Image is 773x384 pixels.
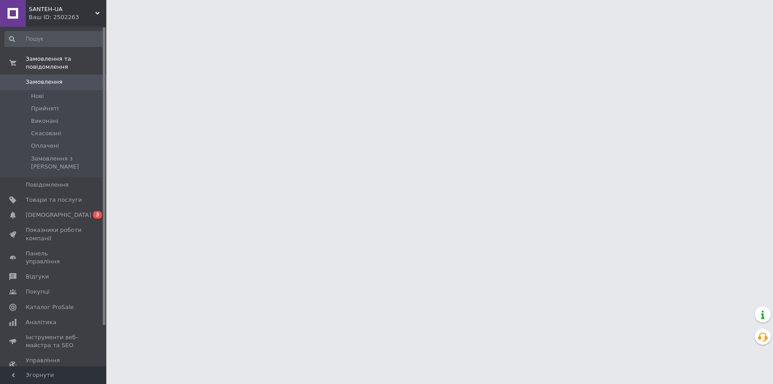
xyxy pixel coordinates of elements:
[4,31,104,47] input: Пошук
[31,105,58,113] span: Прийняті
[31,155,103,171] span: Замовлення з [PERSON_NAME]
[26,211,91,219] span: [DEMOGRAPHIC_DATA]
[31,92,44,100] span: Нові
[26,288,50,296] span: Покупці
[26,357,82,372] span: Управління сайтом
[26,250,82,266] span: Панель управління
[26,55,106,71] span: Замовлення та повідомлення
[26,303,74,311] span: Каталог ProSale
[31,129,61,137] span: Скасовані
[26,318,56,326] span: Аналітика
[29,13,106,21] div: Ваш ID: 2502263
[26,333,82,349] span: Інструменти веб-майстра та SEO
[93,211,102,219] span: 3
[26,78,62,86] span: Замовлення
[31,117,58,125] span: Виконані
[26,181,69,189] span: Повідомлення
[31,142,59,150] span: Оплачені
[26,273,49,281] span: Відгуки
[29,5,95,13] span: SANTEH-UA
[26,196,82,204] span: Товари та послуги
[26,226,82,242] span: Показники роботи компанії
